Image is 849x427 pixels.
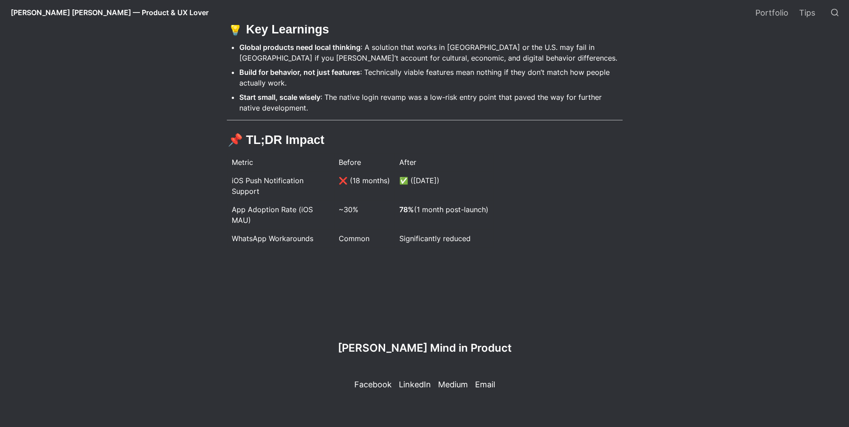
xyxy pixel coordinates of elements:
[239,41,623,65] li: : A solution that works in [GEOGRAPHIC_DATA] or the U.S. may fail in [GEOGRAPHIC_DATA] if you [PE...
[353,374,393,391] a: Facebook
[399,176,439,185] span: ✅ ([DATE])
[239,90,623,115] li: : The native login revamp was a low-risk entry point that paved the way for further native develo...
[227,21,623,39] h2: 💡 Key Learnings
[11,8,209,17] span: [PERSON_NAME] [PERSON_NAME] — Product & UX Lover
[398,374,432,391] a: LinkedIn
[339,205,358,214] span: ~30%
[239,68,360,77] strong: Build for behavior, not just features
[339,234,369,243] span: Common
[399,234,471,243] span: Significantly reduced
[239,43,361,52] strong: Global products need local thinking
[399,205,488,214] span: (1 month post-launch)
[227,131,623,149] h2: 📌 TL;DR Impact
[399,378,431,390] p: LinkedIn
[232,205,315,225] span: App Adoption Rate (iOS MAU)
[239,66,623,90] li: : Technically viable features mean nothing if they don’t match how people actually work.
[232,234,313,243] span: WhatsApp Workarounds
[438,378,468,390] p: Medium
[339,158,361,167] span: Before
[399,205,414,214] strong: 78%
[399,158,416,167] span: After
[338,341,512,363] a: [PERSON_NAME] Mind in Product
[339,176,390,185] span: ❌ (18 months)
[354,378,392,390] p: Facebook
[232,158,253,167] span: Metric
[475,378,495,390] p: Email
[239,93,320,102] strong: Start small, scale wisely
[232,176,306,196] span: iOS Push Notification Support
[437,374,469,391] a: Medium
[474,374,496,391] a: Email
[338,341,512,354] span: [PERSON_NAME] Mind in Product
